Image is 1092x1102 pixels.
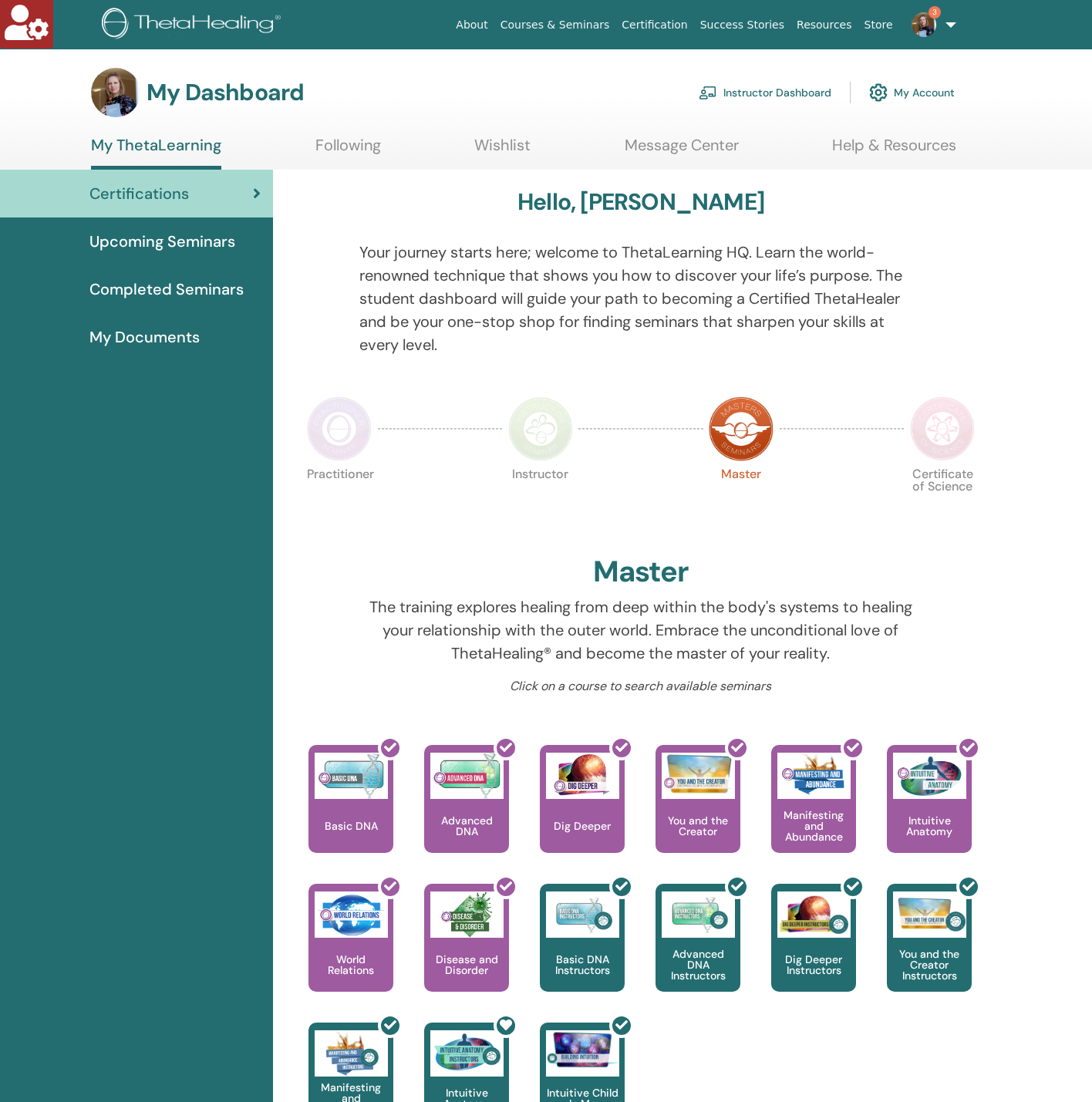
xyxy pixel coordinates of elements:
a: Disease and Disorder Disease and Disorder [424,884,509,1023]
img: Practitioner [307,396,372,461]
a: Dig Deeper Instructors Dig Deeper Instructors [771,884,856,1023]
a: Help & Resources [832,136,956,166]
img: Instructor [508,396,573,461]
p: World Relations [308,954,393,976]
a: Message Center [625,136,739,166]
img: default.jpg [91,68,140,117]
a: Advanced DNA Advanced DNA [424,745,509,884]
h3: My Dashboard [147,79,304,106]
a: My Account [869,76,955,110]
a: Basic DNA Instructors Basic DNA Instructors [540,884,625,1023]
a: Advanced DNA Instructors Advanced DNA Instructors [656,884,740,1023]
img: Advanced DNA [430,753,504,799]
a: Manifesting and Abundance Manifesting and Abundance [771,745,856,884]
h3: Hello, [PERSON_NAME] [517,188,764,216]
span: Upcoming Seminars [89,230,235,253]
span: 3 [929,6,941,19]
p: Intuitive Anatomy [887,815,972,837]
a: Dig Deeper Dig Deeper [540,745,625,884]
p: Master [709,468,773,533]
img: Certificate of Science [910,396,975,461]
p: Certificate of Science [910,468,975,533]
span: Certifications [89,182,189,205]
img: Intuitive Child In Me Instructors [546,1030,619,1068]
a: Resources [790,11,858,39]
img: Dig Deeper Instructors [777,891,851,938]
a: Instructor Dashboard [699,76,831,110]
img: chalkboard-teacher.svg [699,86,717,99]
a: About [450,11,494,39]
span: Completed Seminars [89,278,244,301]
p: Click on a course to search available seminars [359,677,922,696]
a: Wishlist [474,136,531,166]
a: World Relations World Relations [308,884,393,1023]
span: My Documents [89,325,200,349]
p: You and the Creator Instructors [887,949,972,981]
a: Courses & Seminars [494,11,616,39]
a: Certification [615,11,693,39]
a: My ThetaLearning [91,136,221,170]
img: Master [709,396,773,461]
img: You and the Creator [662,753,735,795]
p: Dig Deeper [548,821,617,831]
img: You and the Creator Instructors [893,891,966,938]
p: Instructor [508,468,573,533]
h2: Master [593,554,689,590]
img: Disease and Disorder [430,891,504,938]
img: Manifesting and Abundance Instructors [315,1030,388,1077]
a: Basic DNA Basic DNA [308,745,393,884]
img: Basic DNA Instructors [546,891,619,938]
a: Intuitive Anatomy Intuitive Anatomy [887,745,972,884]
p: You and the Creator [656,815,740,837]
p: Your journey starts here; welcome to ThetaLearning HQ. Learn the world-renowned technique that sh... [359,241,922,356]
p: Dig Deeper Instructors [771,954,856,976]
p: The training explores healing from deep within the body's systems to healing your relationship wi... [359,595,922,665]
p: Practitioner [307,468,372,533]
p: Disease and Disorder [424,954,509,976]
p: Manifesting and Abundance [771,810,856,842]
a: Success Stories [694,11,790,39]
img: Intuitive Anatomy [893,753,966,799]
img: Dig Deeper [546,753,619,799]
a: Following [315,136,381,166]
p: Advanced DNA [424,815,509,837]
img: Intuitive Anatomy Instructors [430,1030,504,1077]
img: cog.svg [869,79,888,106]
a: Store [858,11,899,39]
img: logo.png [102,8,286,42]
img: Manifesting and Abundance [777,753,851,799]
a: You and the Creator Instructors You and the Creator Instructors [887,884,972,1023]
p: Advanced DNA Instructors [656,949,740,981]
p: Basic DNA Instructors [540,954,625,976]
img: default.jpg [912,12,936,37]
img: Advanced DNA Instructors [662,891,735,938]
img: World Relations [315,891,388,938]
img: Basic DNA [315,753,388,799]
a: You and the Creator You and the Creator [656,745,740,884]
